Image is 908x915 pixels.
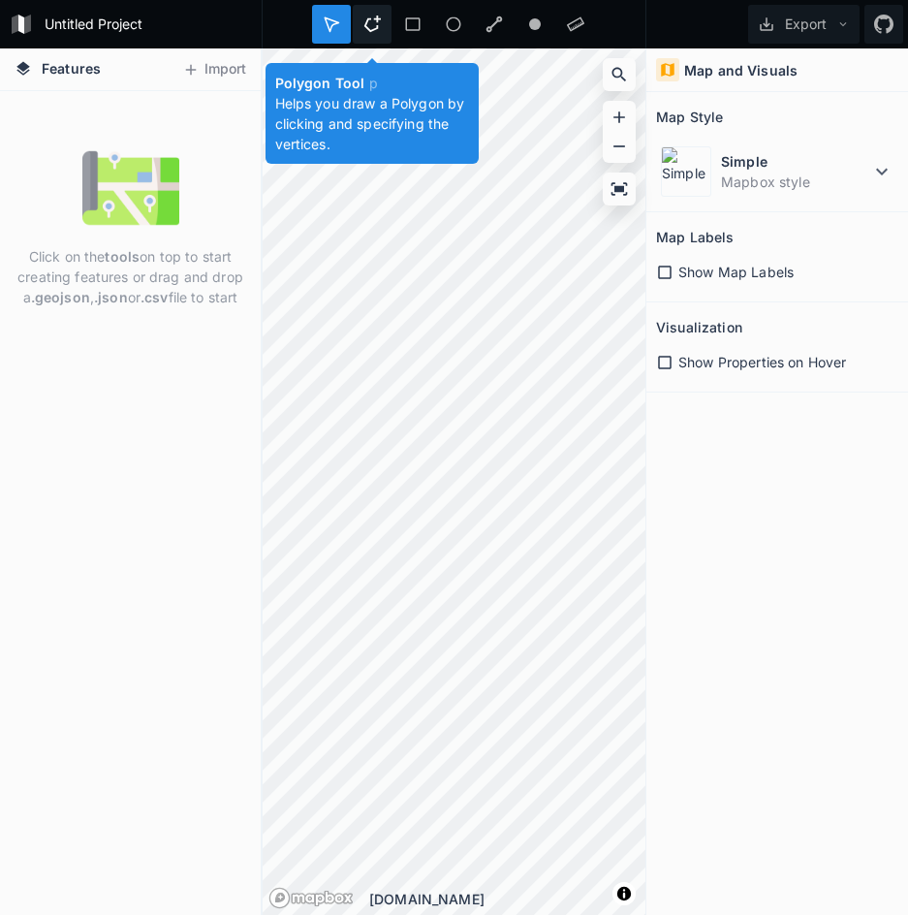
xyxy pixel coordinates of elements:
[612,882,636,905] button: Toggle attribution
[31,289,90,305] strong: .geojson
[656,102,723,132] h2: Map Style
[268,887,354,909] a: Mapbox logo
[656,312,742,342] h2: Visualization
[369,889,645,909] div: [DOMAIN_NAME]
[94,289,128,305] strong: .json
[172,54,256,85] button: Import
[656,222,734,252] h2: Map Labels
[678,262,794,282] span: Show Map Labels
[661,146,711,197] img: Simple
[15,246,246,307] p: Click on the on top to start creating features or drag and drop a , or file to start
[748,5,860,44] button: Export
[105,248,140,265] strong: tools
[721,151,870,172] dt: Simple
[721,172,870,192] dd: Mapbox style
[618,883,630,904] span: Toggle attribution
[684,60,798,80] h4: Map and Visuals
[275,93,469,154] p: Helps you draw a Polygon by clicking and specifying the vertices.
[678,352,846,372] span: Show Properties on Hover
[369,75,378,91] span: p
[42,58,101,79] span: Features
[141,289,169,305] strong: .csv
[275,73,469,93] h4: Polygon Tool
[82,140,179,237] img: empty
